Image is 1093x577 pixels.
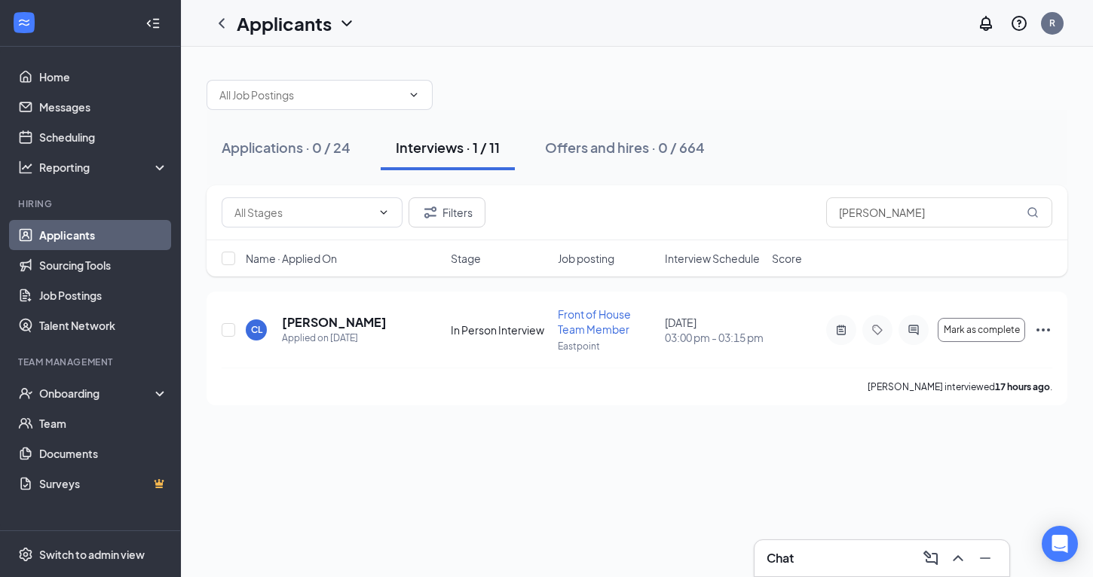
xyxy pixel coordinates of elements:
[665,315,763,345] div: [DATE]
[665,330,763,345] span: 03:00 pm - 03:15 pm
[39,250,168,280] a: Sourcing Tools
[39,62,168,92] a: Home
[995,381,1050,392] b: 17 hours ago
[1010,14,1028,32] svg: QuestionInfo
[251,323,262,336] div: CL
[451,251,481,266] span: Stage
[338,14,356,32] svg: ChevronDown
[39,280,168,310] a: Job Postings
[558,340,656,353] p: Eastpoint
[18,547,33,562] svg: Settings
[1034,321,1052,339] svg: Ellipses
[39,386,155,401] div: Onboarding
[39,547,145,562] div: Switch to admin view
[18,356,165,368] div: Team Management
[18,197,165,210] div: Hiring
[39,220,168,250] a: Applicants
[1027,206,1039,218] svg: MagnifyingGlass
[451,322,549,337] div: In Person Interview
[905,324,923,336] svg: ActiveChat
[1049,17,1055,29] div: R
[39,408,168,438] a: Team
[938,318,1025,342] button: Mark as complete
[39,160,169,175] div: Reporting
[39,92,168,122] a: Messages
[378,206,390,218] svg: ChevronDown
[282,314,387,331] h5: [PERSON_NAME]
[39,122,168,152] a: Scheduling
[1042,526,1078,562] div: Open Intercom Messenger
[558,307,631,336] span: Front of House Team Member
[767,550,794,566] h3: Chat
[237,11,332,36] h1: Applicants
[213,14,231,32] svg: ChevronLeft
[946,546,970,570] button: ChevronUp
[234,204,372,221] input: All Stages
[826,197,1052,227] input: Search in interviews
[868,324,886,336] svg: Tag
[18,160,33,175] svg: Analysis
[409,197,485,227] button: Filter Filters
[977,14,995,32] svg: Notifications
[868,380,1052,393] p: [PERSON_NAME] interviewed .
[545,138,705,157] div: Offers and hires · 0 / 664
[219,87,402,103] input: All Job Postings
[922,549,940,567] svg: ComposeMessage
[39,310,168,340] a: Talent Network
[558,251,614,266] span: Job posting
[39,438,168,469] a: Documents
[919,546,943,570] button: ComposeMessage
[17,15,32,30] svg: WorkstreamLogo
[772,251,802,266] span: Score
[18,386,33,401] svg: UserCheck
[282,331,387,346] div: Applied on [DATE]
[832,324,850,336] svg: ActiveNote
[408,89,420,101] svg: ChevronDown
[145,16,161,31] svg: Collapse
[246,251,337,266] span: Name · Applied On
[949,549,967,567] svg: ChevronUp
[39,469,168,499] a: SurveysCrown
[944,325,1020,335] span: Mark as complete
[396,138,500,157] div: Interviews · 1 / 11
[222,138,351,157] div: Applications · 0 / 24
[665,251,760,266] span: Interview Schedule
[973,546,997,570] button: Minimize
[976,549,994,567] svg: Minimize
[421,203,439,221] svg: Filter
